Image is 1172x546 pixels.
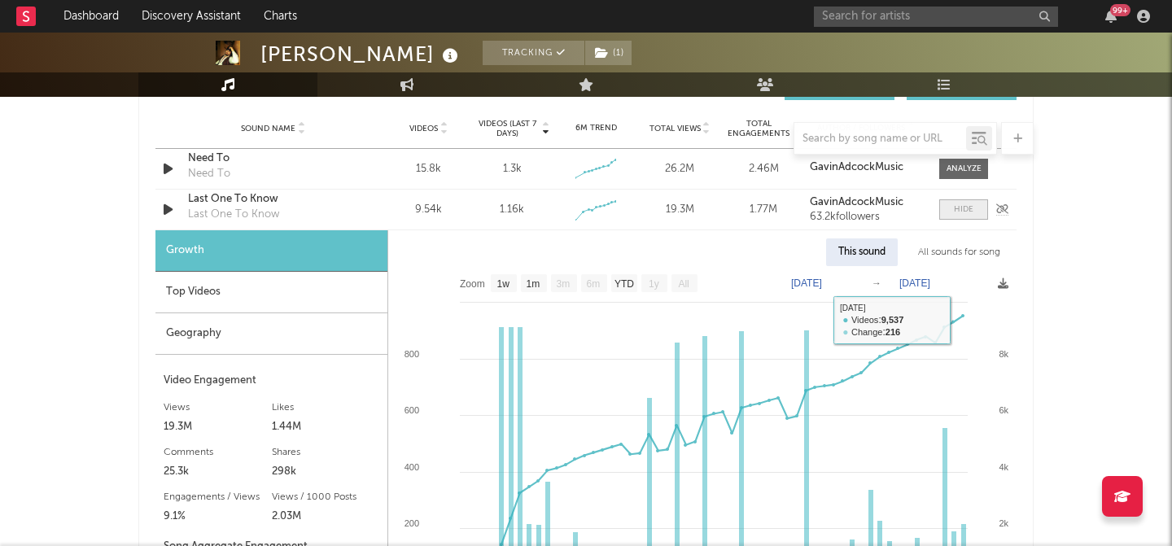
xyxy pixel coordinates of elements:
[155,313,387,355] div: Geography
[272,487,380,507] div: Views / 1000 Posts
[164,462,272,482] div: 25.3k
[999,462,1008,472] text: 4k
[726,119,792,138] span: Total Engagements
[872,277,881,289] text: →
[999,405,1008,415] text: 6k
[810,212,923,223] div: 63.2k followers
[587,278,601,290] text: 6m
[649,278,659,290] text: 1y
[527,278,540,290] text: 1m
[260,41,462,68] div: [PERSON_NAME]
[164,398,272,417] div: Views
[188,151,358,167] a: Need To
[826,238,898,266] div: This sound
[405,462,419,472] text: 400
[500,202,524,218] div: 1.16k
[188,191,358,207] a: Last One To Know
[503,161,522,177] div: 1.3k
[810,162,923,173] a: GavinAdcockMusic
[899,277,930,289] text: [DATE]
[164,487,272,507] div: Engagements / Views
[814,7,1058,27] input: Search for artists
[164,371,379,391] div: Video Engagement
[642,202,718,218] div: 19.3M
[391,161,466,177] div: 15.8k
[810,197,923,208] a: GavinAdcockMusic
[794,133,966,146] input: Search by song name or URL
[155,230,387,272] div: Growth
[614,278,634,290] text: YTD
[164,507,272,526] div: 9.1%
[810,197,903,207] strong: GavinAdcockMusic
[726,161,802,177] div: 2.46M
[272,417,380,437] div: 1.44M
[810,162,903,173] strong: GavinAdcockMusic
[405,405,419,415] text: 600
[164,443,272,462] div: Comments
[188,207,279,223] div: Last One To Know
[999,349,1008,359] text: 8k
[906,238,1012,266] div: All sounds for song
[405,518,419,528] text: 200
[557,278,571,290] text: 3m
[188,166,230,182] div: Need To
[1105,10,1117,23] button: 99+
[1110,4,1130,16] div: 99 +
[585,41,632,65] button: (1)
[460,278,485,290] text: Zoom
[405,349,419,359] text: 800
[497,278,510,290] text: 1w
[584,41,632,65] span: ( 1 )
[999,518,1008,528] text: 2k
[483,41,584,65] button: Tracking
[642,161,718,177] div: 26.2M
[164,417,272,437] div: 19.3M
[391,202,466,218] div: 9.54k
[678,278,689,290] text: All
[474,119,540,138] span: Videos (last 7 days)
[791,277,822,289] text: [DATE]
[726,202,802,218] div: 1.77M
[272,462,380,482] div: 298k
[272,507,380,526] div: 2.03M
[272,398,380,417] div: Likes
[272,443,380,462] div: Shares
[155,272,387,313] div: Top Videos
